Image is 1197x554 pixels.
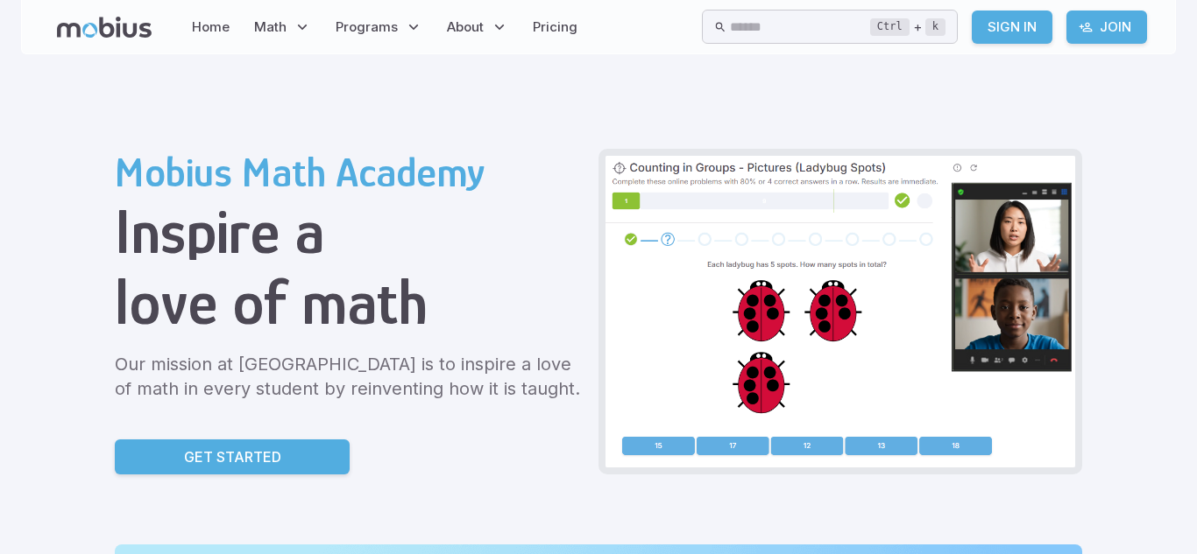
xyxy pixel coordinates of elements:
h1: Inspire a [115,196,584,267]
h2: Mobius Math Academy [115,149,584,196]
span: About [447,18,484,37]
a: Sign In [972,11,1052,44]
a: Join [1066,11,1147,44]
span: Math [254,18,287,37]
h1: love of math [115,267,584,338]
kbd: Ctrl [870,18,910,36]
a: Pricing [528,7,583,47]
p: Get Started [184,446,281,467]
kbd: k [925,18,946,36]
img: Grade 2 Class [606,156,1075,467]
span: Programs [336,18,398,37]
div: + [870,17,946,38]
a: Home [187,7,235,47]
p: Our mission at [GEOGRAPHIC_DATA] is to inspire a love of math in every student by reinventing how... [115,352,584,401]
a: Get Started [115,439,350,474]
